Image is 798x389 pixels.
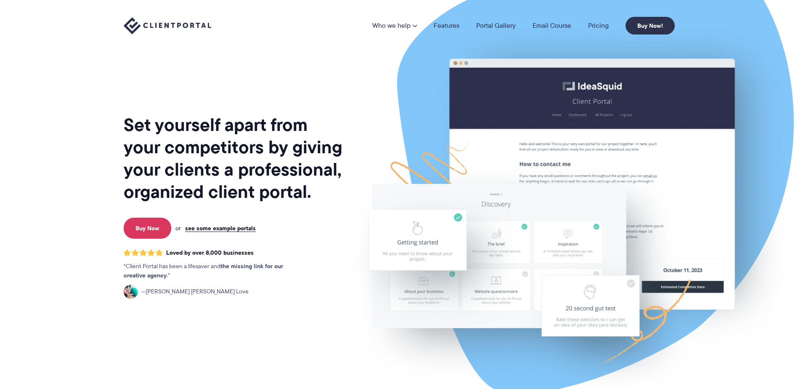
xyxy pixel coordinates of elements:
p: Client Portal has been a lifesaver and . [124,262,300,280]
a: see some example portals [185,224,256,232]
a: Who we help [372,22,417,29]
a: Buy Now! [626,17,675,35]
span: or [175,224,181,232]
a: Buy Now [124,218,171,239]
a: Email Course [533,22,571,29]
h1: Set yourself apart from your competitors by giving your clients a professional, organized client ... [124,114,344,203]
a: Pricing [588,22,609,29]
strong: the missing link for our creative agency [124,261,283,280]
span: Loved by over 8,000 businesses [166,249,254,256]
a: Features [434,22,459,29]
a: Portal Gallery [476,22,516,29]
span: [PERSON_NAME] [PERSON_NAME] Love [141,287,249,296]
